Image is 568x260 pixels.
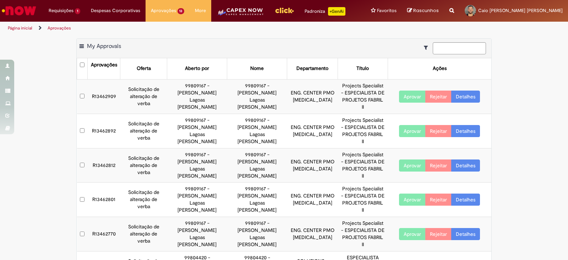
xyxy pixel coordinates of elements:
span: Despesas Corporativas [91,7,140,14]
p: +GenAi [328,7,345,16]
ul: Trilhas de página [5,22,373,35]
td: 99809167 - [PERSON_NAME] Lagoas [PERSON_NAME] [167,79,227,114]
button: Rejeitar [425,125,452,137]
span: 1 [75,8,80,14]
td: ENG. CENTER PMO [MEDICAL_DATA] [287,79,338,114]
span: Aprovações [151,7,176,14]
td: 99809167 - [PERSON_NAME] Lagoas [PERSON_NAME] [227,114,287,148]
div: Nome [250,65,264,72]
button: Aprovar [399,91,426,103]
td: ENG. CENTER PMO [MEDICAL_DATA] [287,148,338,183]
button: Aprovar [399,194,426,206]
a: Detalhes [451,194,480,206]
a: Detalhes [451,125,480,137]
th: Aprovações [88,58,120,79]
td: R13462812 [88,148,120,183]
a: Detalhes [451,91,480,103]
td: Solicitação de alteração de verba [120,148,167,183]
td: 99809167 - [PERSON_NAME] Lagoas [PERSON_NAME] [227,148,287,183]
td: 99809167 - [PERSON_NAME] Lagoas [PERSON_NAME] [167,114,227,148]
span: Caio [PERSON_NAME] [PERSON_NAME] [478,7,563,13]
td: Projects Specialist - ESPECIALISTA DE PROJETOS FABRIL II [338,183,388,217]
td: ENG. CENTER PMO [MEDICAL_DATA] [287,183,338,217]
td: Projects Specialist - ESPECIALISTA DE PROJETOS FABRIL II [338,217,388,251]
img: ServiceNow [1,4,37,18]
td: 99809167 - [PERSON_NAME] Lagoas [PERSON_NAME] [167,183,227,217]
td: 99809167 - [PERSON_NAME] Lagoas [PERSON_NAME] [227,183,287,217]
td: Solicitação de alteração de verba [120,217,167,251]
td: R13462770 [88,217,120,251]
a: Aprovações [48,25,71,31]
a: Detalhes [451,228,480,240]
span: My Approvals [87,43,121,50]
div: Aprovações [91,61,117,69]
td: R13462909 [88,79,120,114]
span: Rascunhos [413,7,439,14]
td: ENG. CENTER PMO [MEDICAL_DATA] [287,217,338,251]
td: Projects Specialist - ESPECIALISTA DE PROJETOS FABRIL II [338,79,388,114]
td: ENG. CENTER PMO [MEDICAL_DATA] [287,114,338,148]
button: Rejeitar [425,91,452,103]
button: Aprovar [399,125,426,137]
td: Solicitação de alteração de verba [120,114,167,148]
button: Rejeitar [425,194,452,206]
a: Detalhes [451,159,480,172]
td: R13462801 [88,183,120,217]
td: Projects Specialist - ESPECIALISTA DE PROJETOS FABRIL II [338,114,388,148]
img: click_logo_yellow_360x200.png [275,5,294,16]
div: Padroniza [305,7,345,16]
div: Departamento [296,65,328,72]
span: 13 [177,8,185,14]
td: 99809167 - [PERSON_NAME] Lagoas [PERSON_NAME] [227,217,287,251]
div: Título [356,65,369,72]
span: More [195,7,206,14]
div: Aberto por [185,65,209,72]
button: Rejeitar [425,228,452,240]
button: Aprovar [399,159,426,172]
div: Oferta [137,65,151,72]
div: Ações [433,65,447,72]
img: CapexLogo5.png [217,7,264,21]
td: Solicitação de alteração de verba [120,79,167,114]
a: Rascunhos [407,7,439,14]
button: Aprovar [399,228,426,240]
td: Solicitação de alteração de verba [120,183,167,217]
span: Favoritos [377,7,397,14]
td: 99809167 - [PERSON_NAME] Lagoas [PERSON_NAME] [167,148,227,183]
td: Projects Specialist - ESPECIALISTA DE PROJETOS FABRIL II [338,148,388,183]
i: Mostrar filtros para: Suas Solicitações [424,45,431,50]
button: Rejeitar [425,159,452,172]
td: R13462892 [88,114,120,148]
span: Requisições [49,7,73,14]
a: Página inicial [8,25,32,31]
td: 99809167 - [PERSON_NAME] Lagoas [PERSON_NAME] [227,79,287,114]
td: 99809167 - [PERSON_NAME] Lagoas [PERSON_NAME] [167,217,227,251]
